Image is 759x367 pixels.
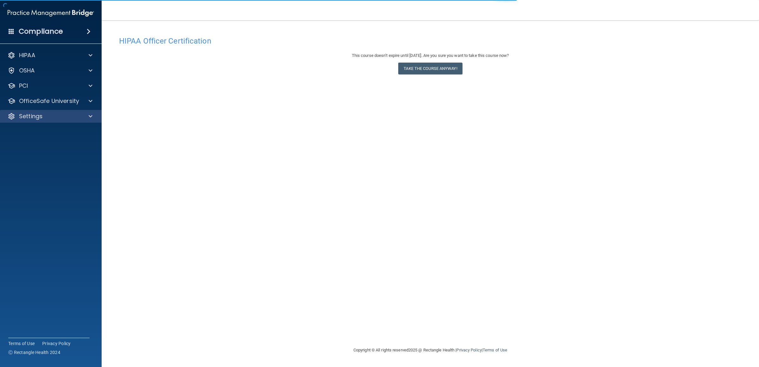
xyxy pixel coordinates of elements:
a: OfficeSafe University [8,97,92,105]
a: HIPAA [8,51,92,59]
a: OSHA [8,67,92,74]
p: HIPAA [19,51,35,59]
p: PCI [19,82,28,90]
h4: HIPAA Officer Certification [119,37,742,45]
button: Take the course anyway! [398,63,462,74]
a: PCI [8,82,92,90]
p: Settings [19,112,43,120]
p: OfficeSafe University [19,97,79,105]
a: Privacy Policy [42,340,71,347]
div: This course doesn’t expire until [DATE]. Are you sure you want to take this course now? [119,52,742,59]
h4: Compliance [19,27,63,36]
a: Terms of Use [8,340,35,347]
a: Privacy Policy [456,348,481,352]
a: Terms of Use [483,348,507,352]
a: Settings [8,112,92,120]
span: Ⓒ Rectangle Health 2024 [8,349,60,356]
p: OSHA [19,67,35,74]
img: PMB logo [8,7,94,19]
div: Copyright © All rights reserved 2025 @ Rectangle Health | | [314,340,546,360]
